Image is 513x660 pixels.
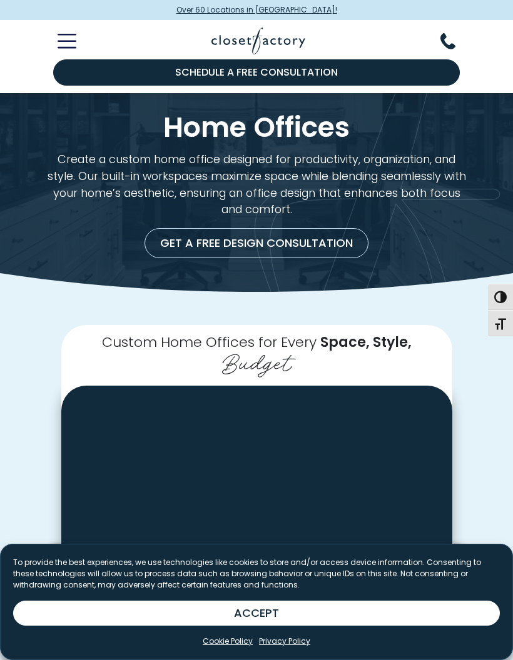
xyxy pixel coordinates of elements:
[211,27,305,54] img: Closet Factory Logo
[36,540,81,585] button: Previous slide
[259,636,310,647] a: Privacy Policy
[43,113,470,141] h1: Home Offices
[53,59,460,86] a: Schedule a Free Consultation
[176,4,337,16] span: Over 60 Locations in [GEOGRAPHIC_DATA]!
[13,557,500,591] p: To provide the best experiences, we use technologies like cookies to store and/or access device i...
[433,540,478,585] button: Next slide
[102,332,317,352] span: Custom Home Offices for Every
[440,33,470,49] button: Phone Number
[488,310,513,336] button: Toggle Font size
[43,151,470,218] p: Create a custom home office designed for productivity, organization, and style. Our built-in work...
[488,284,513,310] button: Toggle High Contrast
[13,601,500,626] button: ACCEPT
[222,343,292,378] span: Budget
[43,34,76,49] button: Toggle Mobile Menu
[203,636,253,647] a: Cookie Policy
[145,228,368,258] a: Get a Free Design Consultation
[320,332,412,352] span: Space, Style,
